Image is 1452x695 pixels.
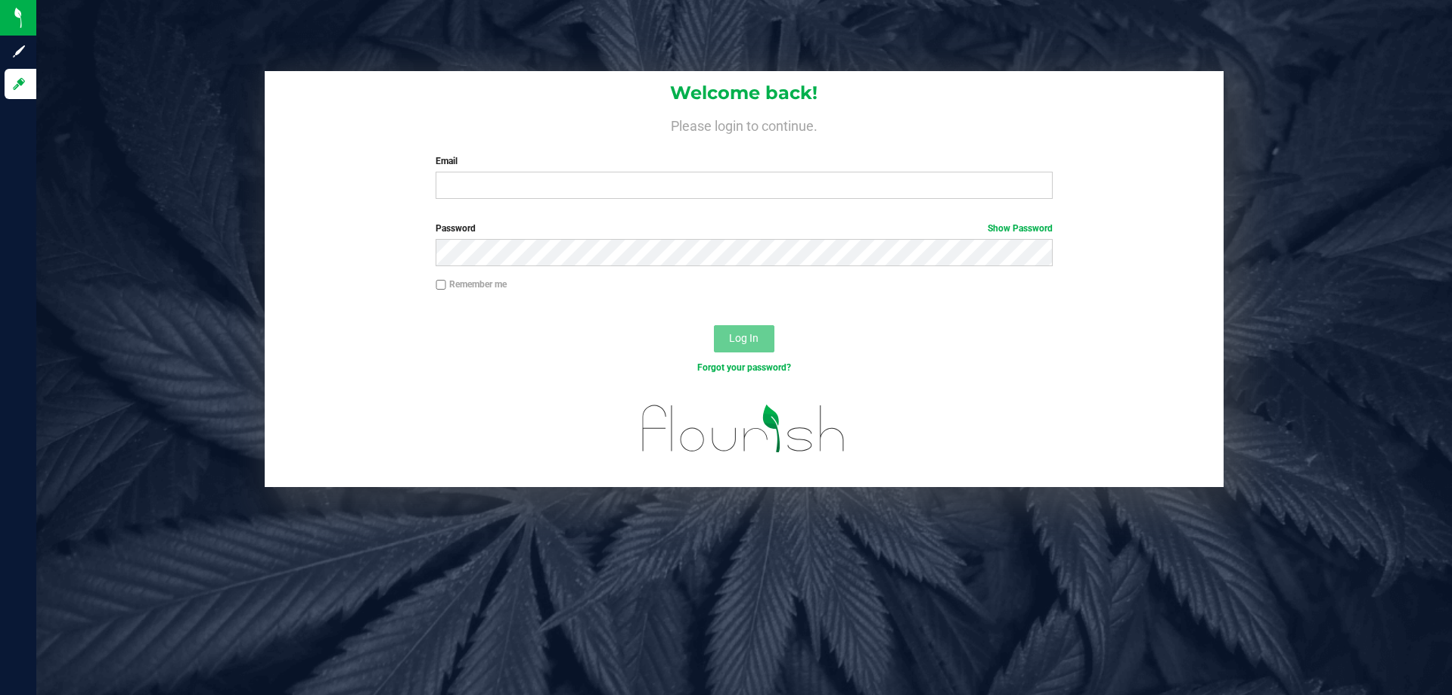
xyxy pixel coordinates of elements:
[436,278,507,291] label: Remember me
[436,223,476,234] span: Password
[11,44,26,59] inline-svg: Sign up
[714,325,774,352] button: Log In
[436,154,1052,168] label: Email
[624,390,864,467] img: flourish_logo.svg
[697,362,791,373] a: Forgot your password?
[265,83,1224,103] h1: Welcome back!
[265,115,1224,133] h4: Please login to continue.
[988,223,1053,234] a: Show Password
[436,280,446,290] input: Remember me
[729,332,759,344] span: Log In
[11,76,26,92] inline-svg: Log in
